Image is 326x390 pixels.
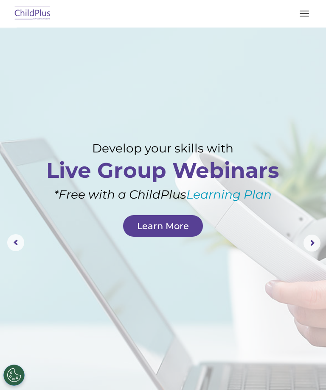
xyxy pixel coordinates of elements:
a: Learning Plan [186,187,272,202]
rs-layer: Live Group Webinars [28,160,298,181]
rs-layer: Develop your skills with [45,141,281,155]
img: ChildPlus by Procare Solutions [13,4,53,24]
button: Cookies Settings [3,365,25,386]
rs-layer: *Free with a ChildPlus [45,188,281,202]
a: Learn More [123,215,203,237]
